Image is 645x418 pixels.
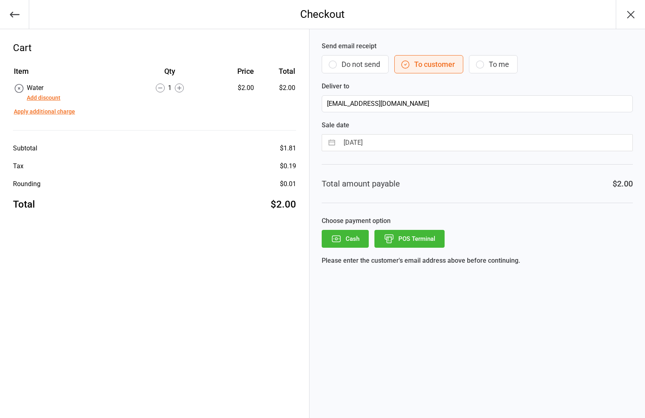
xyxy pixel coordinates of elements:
div: Total amount payable [322,178,400,190]
div: $2.00 [271,197,296,212]
div: $1.81 [280,144,296,153]
span: Water [27,84,43,92]
div: $2.00 [213,83,254,93]
button: Apply additional charge [14,107,75,116]
label: Send email receipt [322,41,633,51]
label: Sale date [322,120,633,130]
div: Subtotal [13,144,37,153]
th: Qty [127,66,211,82]
div: $2.00 [613,178,633,190]
div: $0.01 [280,179,296,189]
button: Cash [322,230,369,248]
div: Rounding [13,179,41,189]
button: To customer [394,55,463,73]
div: Total [13,197,35,212]
div: Tax [13,161,24,171]
div: $0.19 [280,161,296,171]
label: Deliver to [322,81,633,91]
button: Do not send [322,55,389,73]
button: To me [469,55,518,73]
button: POS Terminal [374,230,445,248]
div: 1 [127,83,211,93]
div: Please enter the customer's email address above before continuing. [322,256,633,266]
th: Total [257,66,295,82]
div: Cart [13,41,296,55]
div: Price [213,66,254,77]
th: Item [14,66,127,82]
button: Add discount [27,94,60,102]
label: Choose payment option [322,216,633,226]
input: Customer Email [322,95,633,112]
td: $2.00 [257,83,295,103]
